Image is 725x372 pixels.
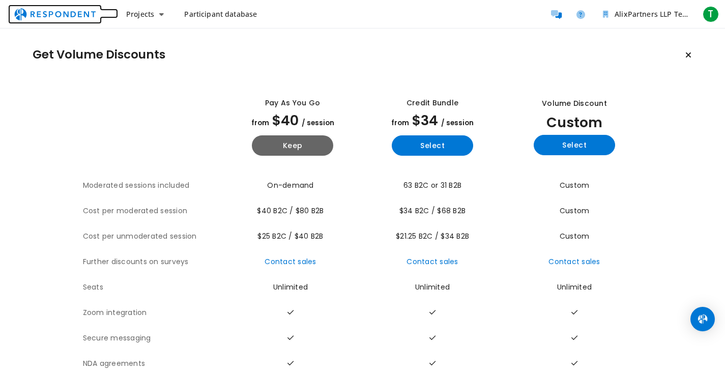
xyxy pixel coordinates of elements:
[678,45,699,65] button: Keep current plan
[273,282,308,292] span: Unlimited
[83,224,223,249] th: Cost per unmoderated session
[267,180,313,190] span: On-demand
[118,5,172,23] button: Projects
[396,231,469,241] span: $21.25 B2C / $34 B2B
[302,118,334,128] span: / session
[703,6,719,22] span: T
[83,300,223,326] th: Zoom integration
[548,256,600,267] a: Contact sales
[560,180,590,190] span: Custom
[391,118,409,128] span: from
[392,135,473,156] button: Select yearly basic plan
[126,9,154,19] span: Projects
[542,98,607,109] div: Volume Discount
[557,282,592,292] span: Unlimited
[83,275,223,300] th: Seats
[83,249,223,275] th: Further discounts on surveys
[8,5,102,24] img: respondent-logo.png
[534,135,615,155] button: Select yearly custom_static plan
[701,5,721,23] button: T
[83,198,223,224] th: Cost per moderated session
[441,118,474,128] span: / session
[546,113,602,132] span: Custom
[176,5,265,23] a: Participant database
[595,5,697,23] button: AlixPartners LLP Team
[546,4,566,24] a: Message participants
[415,282,450,292] span: Unlimited
[83,326,223,351] th: Secure messaging
[272,111,299,130] span: $40
[257,206,324,216] span: $40 B2C / $80 B2B
[560,206,590,216] span: Custom
[265,256,316,267] a: Contact sales
[184,9,257,19] span: Participant database
[252,135,333,156] button: Keep current yearly payg plan
[251,118,269,128] span: from
[690,307,715,331] div: Open Intercom Messenger
[560,231,590,241] span: Custom
[403,180,461,190] span: 63 B2C or 31 B2B
[399,206,466,216] span: $34 B2C / $68 B2B
[407,256,458,267] a: Contact sales
[412,111,438,130] span: $34
[257,231,323,241] span: $25 B2C / $40 B2B
[615,9,693,19] span: AlixPartners LLP Team
[407,98,458,108] div: Credit Bundle
[265,98,320,108] div: Pay as you go
[83,173,223,198] th: Moderated sessions included
[570,4,591,24] a: Help and support
[33,48,165,62] h1: Get Volume Discounts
